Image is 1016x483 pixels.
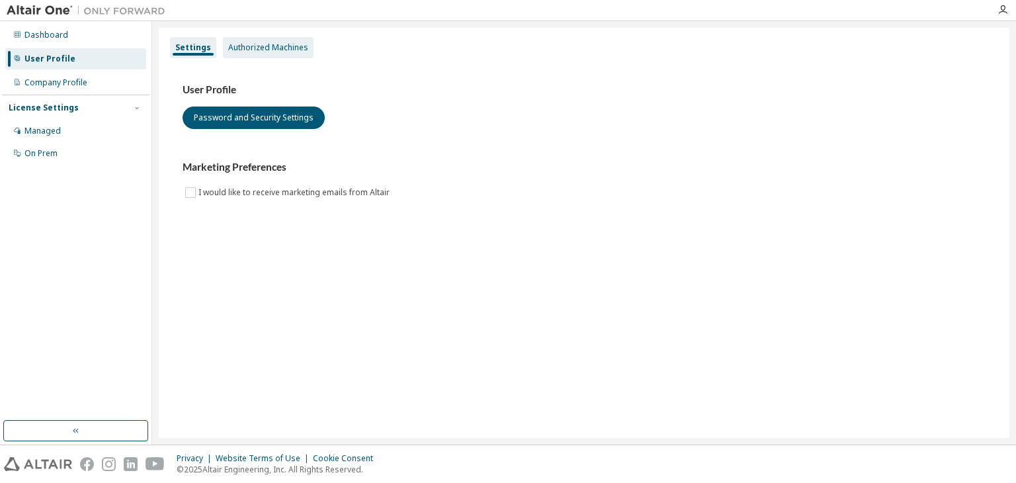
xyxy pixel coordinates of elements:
[9,103,79,113] div: License Settings
[175,42,211,53] div: Settings
[4,457,72,471] img: altair_logo.svg
[146,457,165,471] img: youtube.svg
[102,457,116,471] img: instagram.svg
[216,453,313,464] div: Website Terms of Use
[24,54,75,64] div: User Profile
[177,453,216,464] div: Privacy
[198,185,392,200] label: I would like to receive marketing emails from Altair
[183,161,986,174] h3: Marketing Preferences
[24,30,68,40] div: Dashboard
[313,453,381,464] div: Cookie Consent
[7,4,172,17] img: Altair One
[80,457,94,471] img: facebook.svg
[24,126,61,136] div: Managed
[24,148,58,159] div: On Prem
[228,42,308,53] div: Authorized Machines
[124,457,138,471] img: linkedin.svg
[24,77,87,88] div: Company Profile
[183,107,325,129] button: Password and Security Settings
[177,464,381,475] p: © 2025 Altair Engineering, Inc. All Rights Reserved.
[183,83,986,97] h3: User Profile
